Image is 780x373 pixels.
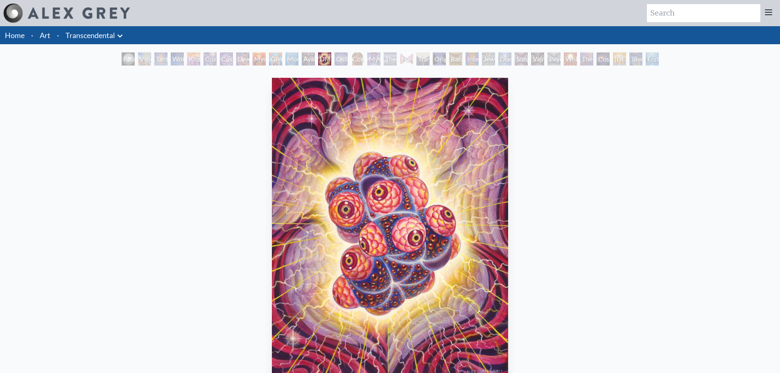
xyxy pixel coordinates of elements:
div: Original Face [433,52,446,66]
div: Love is a Cosmic Force [236,52,249,66]
a: Transcendental [66,29,115,41]
div: Cosmic Creativity [203,52,217,66]
div: Wonder [171,52,184,66]
div: White Light [564,52,577,66]
div: Ayahuasca Visitation [302,52,315,66]
div: Cosmic Consciousness [597,52,610,66]
div: Glimpsing the Empyrean [269,52,282,66]
a: Art [40,29,50,41]
li: · [54,26,62,44]
div: Interbeing [466,52,479,66]
div: Hands that See [400,52,413,66]
div: Peyote Being [547,52,561,66]
li: · [28,26,36,44]
div: Mysteriosa 2 [253,52,266,66]
div: Visionary Origin of Language [138,52,151,66]
div: [DEMOGRAPHIC_DATA] [613,52,626,66]
div: Polar Unity Spiral [122,52,135,66]
div: Cosmic [DEMOGRAPHIC_DATA] [351,52,364,66]
div: Mystic Eye [367,52,380,66]
div: Jewel Being [482,52,495,66]
div: Transfiguration [416,52,430,66]
div: The Great Turn [580,52,593,66]
input: Search [647,4,760,22]
div: Toward the One [629,52,642,66]
div: Vajra Being [531,52,544,66]
div: DMT - The Spirit Molecule [318,52,331,66]
div: Monochord [285,52,298,66]
a: Home [5,31,25,40]
div: Diamond Being [498,52,511,66]
div: Collective Vision [335,52,348,66]
div: Cosmic Artist [220,52,233,66]
div: Bardo Being [449,52,462,66]
div: Tantra [154,52,167,66]
div: Ecstasy [646,52,659,66]
div: Theologue [384,52,397,66]
div: Song of Vajra Being [515,52,528,66]
div: Kiss of the [MEDICAL_DATA] [187,52,200,66]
